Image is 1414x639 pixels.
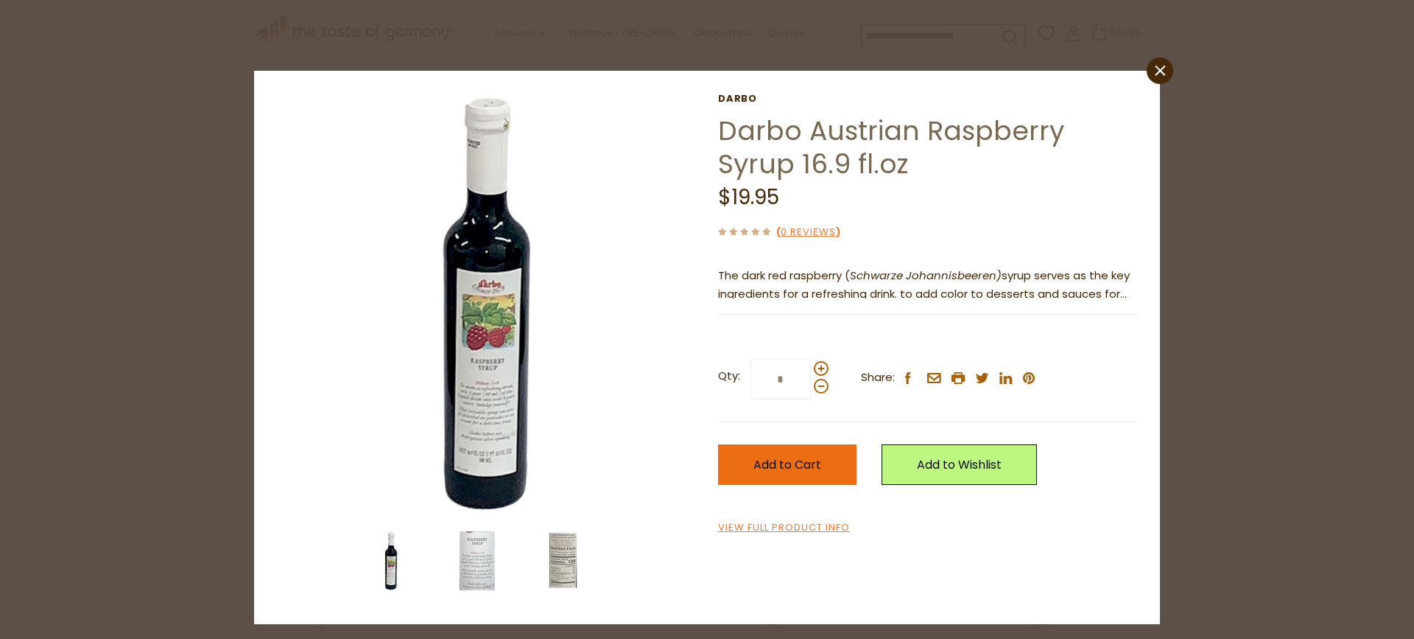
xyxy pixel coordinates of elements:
a: Darbo [718,93,1138,105]
img: Darbo Austrian Raspberry Syrup 16.9 fl.oz [448,531,507,590]
a: 0 Reviews [781,225,836,240]
strong: Qty: [718,367,740,385]
a: Add to Wishlist [882,444,1037,485]
span: $19.95 [718,183,779,212]
span: Share: [861,369,895,387]
img: Darbo Austrian Raspberry Syrup 16.9 fl.oz [362,531,421,590]
span: Add to Cart [753,456,821,473]
img: Darbo Austrian Raspberry Syrup 16.9 fl.oz [276,93,697,514]
em: Schwarze Johannisbeeren) [850,268,1002,283]
input: Qty: [750,359,811,399]
p: The dark red raspberry ( syrup serves as the key ingredients for a refreshing drink. to add color... [718,267,1138,304]
span: ( ) [776,225,840,239]
button: Add to Cart [718,444,857,485]
a: Darbo Austrian Raspberry Syrup 16.9 fl.oz [718,112,1064,183]
a: View Full Product Info [718,520,850,536]
img: Darbo Austrian Raspberry Syrup 16.9 fl.oz [534,531,593,590]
